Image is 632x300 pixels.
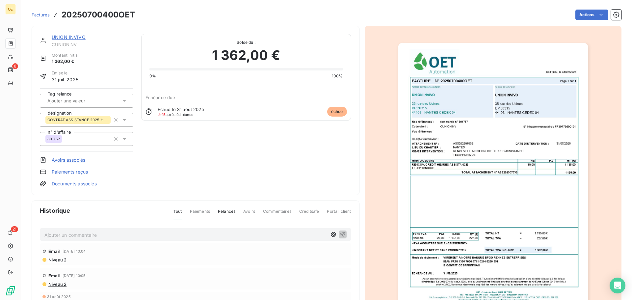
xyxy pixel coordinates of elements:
h3: 20250700400OET [62,9,135,21]
span: CUNIONINV [52,42,133,47]
span: Émise le [52,70,78,76]
img: Logo LeanPay [5,286,16,296]
span: Montant initial [52,52,79,58]
span: Historique [40,206,70,215]
span: [DATE] 10:05 [63,274,86,278]
span: Creditsafe [299,208,319,220]
span: Tout [173,208,182,220]
input: Ajouter une valeur [47,98,113,104]
span: Avoirs [243,208,255,220]
span: après échéance [158,113,194,117]
div: Open Intercom Messenger [610,278,625,293]
span: 31 août 2025 [47,295,71,299]
span: 100% [332,73,343,79]
span: 0% [149,73,156,79]
span: 1 362,00 € [212,45,280,65]
span: 31 juil. 2025 [52,76,78,83]
span: Niveau 2 [48,257,66,262]
span: Échéance due [145,95,175,100]
span: 801757 [47,137,60,141]
span: J+15 [158,112,166,117]
a: Factures [32,12,50,18]
span: Solde dû : [149,40,343,45]
span: Factures [32,12,50,17]
div: OE [5,4,16,14]
span: 6 [12,63,18,69]
span: Commentaires [263,208,291,220]
button: Actions [575,10,608,20]
span: Échue le 31 août 2025 [158,107,204,112]
span: CONTRAT ASSISTANCE 2025 HO / 10H -113,50 € [47,118,109,122]
span: 21 [11,226,18,232]
span: Portail client [327,208,351,220]
span: Niveau 2 [48,282,66,287]
span: 1 362,00 € [52,58,79,65]
span: Email [48,249,61,254]
a: Paiements reçus [52,169,88,175]
span: Email [48,273,61,278]
a: Documents associés [52,180,97,187]
span: Paiements [190,208,210,220]
span: [DATE] 10:04 [63,249,86,253]
span: échue [327,107,347,117]
a: Avoirs associés [52,157,85,163]
span: Relances [218,208,235,220]
a: UNION INVIVO [52,34,86,40]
